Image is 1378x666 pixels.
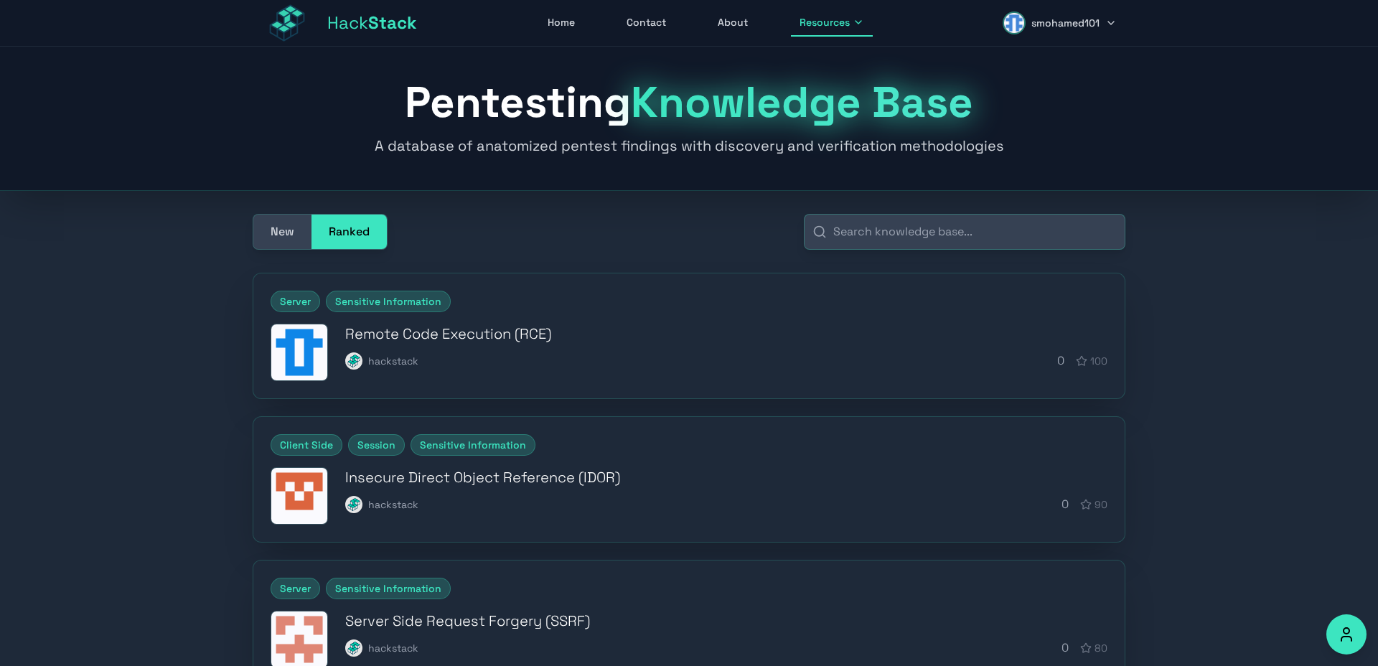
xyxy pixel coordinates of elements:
img: smohamed101 [1003,11,1026,34]
span: Session [348,434,405,456]
span: Client Side [271,434,342,456]
img: hackstack [345,639,362,657]
button: smohamed101 [994,6,1125,40]
button: Ranked [311,215,387,249]
span: Stack [368,11,417,34]
a: Contact [618,9,675,37]
h1: Pentesting [253,81,1125,124]
span: Sensitive Information [411,434,535,456]
div: 0 [1057,352,1107,370]
img: hackstack [345,496,362,513]
a: ServerSensitive InformationRemote Code Execution (RCE)Remote Code Execution (RCE)hackstackhacksta... [253,273,1125,399]
span: hackstack [368,354,418,368]
span: Knowledge Base [631,75,973,130]
span: Resources [800,15,850,29]
div: 90 [1080,497,1107,512]
span: smohamed101 [1031,16,1100,30]
button: Accessibility Options [1326,614,1367,655]
div: 80 [1080,641,1107,655]
div: 0 [1061,639,1107,657]
img: Remote Code Execution (RCE) [271,324,327,380]
h3: Remote Code Execution (RCE) [345,324,1107,344]
a: About [709,9,756,37]
input: Search knowledge base... [804,214,1125,250]
a: Client SideSessionSensitive InformationInsecure Direct Object Reference (IDOR)Insecure Direct Obj... [253,416,1125,543]
button: New [253,215,311,249]
h3: Server Side Request Forgery (SSRF) [345,611,1107,631]
span: Server [271,578,320,599]
span: Server [271,291,320,312]
span: Sensitive Information [326,578,451,599]
button: Resources [791,9,873,37]
p: A database of anatomized pentest findings with discovery and verification methodologies [367,136,1011,156]
a: Home [539,9,583,37]
div: 100 [1076,354,1107,368]
div: 0 [1061,496,1107,513]
span: hackstack [368,497,418,512]
span: Sensitive Information [326,291,451,312]
span: hackstack [368,641,418,655]
img: Insecure Direct Object Reference (IDOR) [271,468,327,524]
h3: Insecure Direct Object Reference (IDOR) [345,467,1107,487]
span: Hack [327,11,417,34]
img: hackstack [345,352,362,370]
